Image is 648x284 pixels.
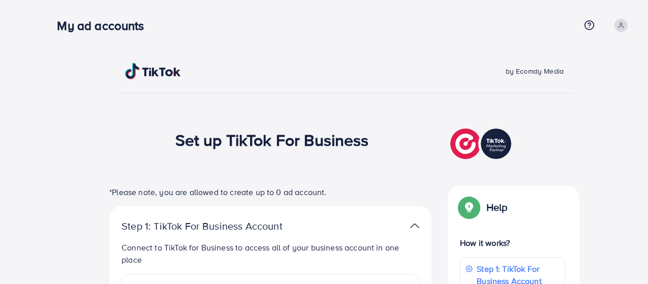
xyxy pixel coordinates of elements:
h1: Set up TikTok For Business [175,130,369,149]
img: TikTok partner [410,218,419,233]
p: Connect to TikTok for Business to access all of your business account in one place [121,241,419,266]
img: TikTok [125,63,181,79]
span: by Ecomdy Media [506,66,564,76]
img: TikTok partner [450,126,514,162]
p: *Please note, you are allowed to create up to 0 ad account. [109,186,431,198]
h3: My ad accounts [57,18,152,33]
p: How it works? [460,237,565,249]
img: Popup guide [460,198,478,216]
p: Help [486,201,508,213]
p: Step 1: TikTok For Business Account [121,220,315,232]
